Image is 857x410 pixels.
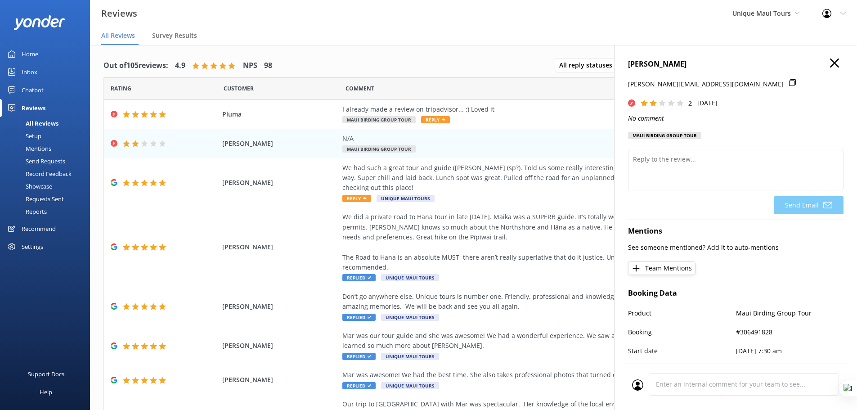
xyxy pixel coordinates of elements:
img: yonder-white-logo.png [13,15,65,30]
div: Reviews [22,99,45,117]
a: Setup [5,130,90,142]
span: Unique Maui Tours [377,195,435,202]
button: Team Mentions [628,261,695,275]
div: All Reviews [5,117,58,130]
p: [DATE] 7:30 am [736,346,844,356]
span: [PERSON_NAME] [222,139,338,149]
span: Unique Maui Tours [381,382,439,389]
span: Question [345,84,374,93]
span: [PERSON_NAME] [222,375,338,385]
span: Survey Results [152,31,197,40]
h4: Booking Data [628,288,844,299]
p: Maui Birding Group Tour [736,308,844,318]
span: Replied [342,382,376,389]
span: Date [111,84,131,93]
div: Support Docs [28,365,64,383]
span: Maui Birding Group Tour [342,116,416,123]
span: [PERSON_NAME] [222,341,338,351]
a: Showcase [5,180,90,193]
span: Reply [421,116,450,123]
span: 2 [688,99,692,108]
h4: Out of 105 reviews: [103,60,168,72]
span: [PERSON_NAME] [222,242,338,252]
h4: 4.9 [175,60,185,72]
div: N/A [342,134,752,144]
div: I already made a review on tripadvisor... :) Loved it [342,104,752,114]
div: Recommend [22,220,56,238]
a: Record Feedback [5,167,90,180]
span: Unique Maui Tours [732,9,791,18]
i: No comment [628,114,664,122]
span: Replied [342,314,376,321]
p: Start date [628,346,736,356]
span: [PERSON_NAME] [222,178,338,188]
span: Replied [342,274,376,281]
div: Settings [22,238,43,256]
div: Send Requests [5,155,65,167]
p: [PERSON_NAME][EMAIL_ADDRESS][DOMAIN_NAME] [628,79,784,89]
p: [DATE] [697,98,718,108]
div: Requests Sent [5,193,64,205]
h4: [PERSON_NAME] [628,59,844,70]
span: All Reviews [101,31,135,40]
div: Help [40,383,52,401]
img: user_profile.svg [632,379,643,391]
p: Product [628,308,736,318]
div: Record Feedback [5,167,72,180]
h4: 98 [264,60,272,72]
div: Chatbot [22,81,44,99]
span: Maui Birding Group Tour [342,145,416,153]
div: Maui Birding Group Tour [628,132,701,139]
span: Date [224,84,254,93]
h4: Mentions [628,225,844,237]
div: Mar was our tour guide and she was awesome! We had a wonderful experience. We saw a lot on the ro... [342,331,752,351]
button: Close [830,59,839,68]
span: All reply statuses [559,60,618,70]
a: Requests Sent [5,193,90,205]
span: Unique Maui Tours [381,274,439,281]
div: Setup [5,130,41,142]
div: Home [22,45,38,63]
span: Replied [342,353,376,360]
h3: Reviews [101,6,137,21]
a: Send Requests [5,155,90,167]
div: Mar was awesome! We had the best time. She also takes professional photos that turned out great! [342,370,752,380]
div: Mentions [5,142,51,155]
span: Unique Maui Tours [381,314,439,321]
span: Unique Maui Tours [381,353,439,360]
a: Mentions [5,142,90,155]
p: Booking [628,327,736,337]
div: Reports [5,205,47,218]
div: We did a private road to Hana tour in late [DATE]. Maika was a SUPERB guide. It’s totally worth i... [342,212,752,272]
span: Pluma [222,109,338,119]
div: Inbox [22,63,37,81]
a: Reports [5,205,90,218]
span: Reply [342,195,371,202]
div: We had such a great tour and guide ([PERSON_NAME] (sp?). Told us some really interesting stories ... [342,163,752,193]
h4: NPS [243,60,257,72]
p: #306491828 [736,327,844,337]
a: All Reviews [5,117,90,130]
div: Showcase [5,180,52,193]
div: Don’t go anywhere else. Unique tours is number one. Friendly, professional and knowledgeable. Tha... [342,292,752,312]
span: [PERSON_NAME] [222,302,338,311]
p: See someone mentioned? Add it to auto-mentions [628,243,844,252]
